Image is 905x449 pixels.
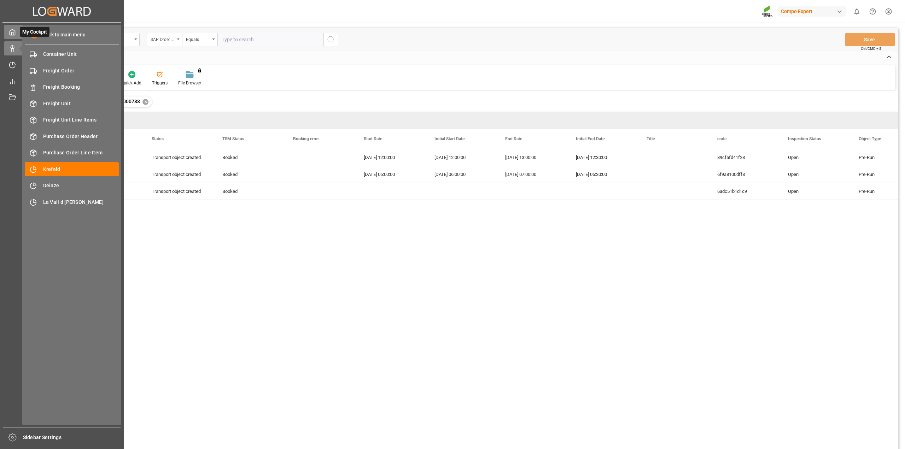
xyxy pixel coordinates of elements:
span: Inspection Status [788,136,821,141]
span: Deinze [43,182,119,189]
span: Back to main menu [38,31,86,39]
span: Freight Booking [43,83,119,91]
button: Save [845,33,895,46]
div: Equals [186,35,210,43]
a: My CockpitMy Cockpit [4,25,120,39]
span: Title [647,136,655,141]
a: Deinze [25,179,119,193]
span: 2000000788 [112,99,140,104]
div: Booked [222,183,276,200]
div: [DATE] 13:00:00 [497,149,567,166]
a: Freight Unit [25,96,119,110]
div: [DATE] 12:30:00 [567,149,638,166]
span: La Vall d [PERSON_NAME] [43,199,119,206]
div: Open [788,183,842,200]
div: [DATE] 06:00:00 [426,166,497,183]
div: Transport object created [152,166,205,183]
div: Booked [222,166,276,183]
div: Compo Expert [778,6,846,17]
button: Compo Expert [778,5,849,18]
a: Purchase Order Line Item [25,146,119,160]
span: Freight Order [43,67,119,75]
div: Quick Add [122,80,141,86]
span: Container Unit [43,51,119,58]
div: Open [788,149,842,166]
span: Ctrl/CMD + S [861,46,881,51]
input: Type to search [217,33,323,46]
span: Object Type [859,136,881,141]
div: ✕ [142,99,148,105]
span: Start Date [364,136,382,141]
span: code [717,136,726,141]
div: [DATE] 06:00:00 [355,166,426,183]
a: La Vall d [PERSON_NAME] [25,195,119,209]
div: 89cfafd41f28 [709,149,780,166]
div: Booked [222,149,276,166]
span: Purchase Order Line Item [43,149,119,156]
span: Freight Unit Line Items [43,116,119,124]
a: My Reports [4,74,120,88]
img: Screenshot%202023-09-29%20at%2010.02.21.png_1712312052.png [762,5,773,18]
span: Status [152,136,164,141]
a: Container Unit [25,47,119,61]
div: Triggers [152,80,168,86]
button: open menu [182,33,217,46]
a: Purchase Order Header [25,129,119,143]
button: search button [323,33,338,46]
span: Freight Unit [43,100,119,107]
span: Krefeld [43,166,119,173]
button: open menu [147,33,182,46]
span: Sidebar Settings [23,434,121,441]
a: Freight Unit Line Items [25,113,119,127]
div: 6adc51b1d1c9 [709,183,780,200]
span: Booking error [293,136,319,141]
div: 6f9a8100dff8 [709,166,780,183]
a: Freight Booking [25,80,119,94]
a: Freight Order [25,64,119,77]
span: Initial Start Date [434,136,465,141]
button: show 0 new notifications [849,4,865,19]
span: TSM Status [222,136,244,141]
a: Document Management [4,91,120,105]
div: [DATE] 12:00:00 [426,149,497,166]
span: Initial End Date [576,136,605,141]
a: Timeslot Management [4,58,120,72]
div: Transport object created [152,183,205,200]
div: SAP Order Number [151,35,175,43]
button: Help Center [865,4,881,19]
div: Open [788,166,842,183]
a: Krefeld [25,162,119,176]
span: Purchase Order Header [43,133,119,140]
div: [DATE] 06:30:00 [567,166,638,183]
span: End Date [505,136,522,141]
span: My Cockpit [20,27,49,37]
div: [DATE] 07:00:00 [497,166,567,183]
div: Transport object created [152,149,205,166]
div: [DATE] 12:00:00 [355,149,426,166]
